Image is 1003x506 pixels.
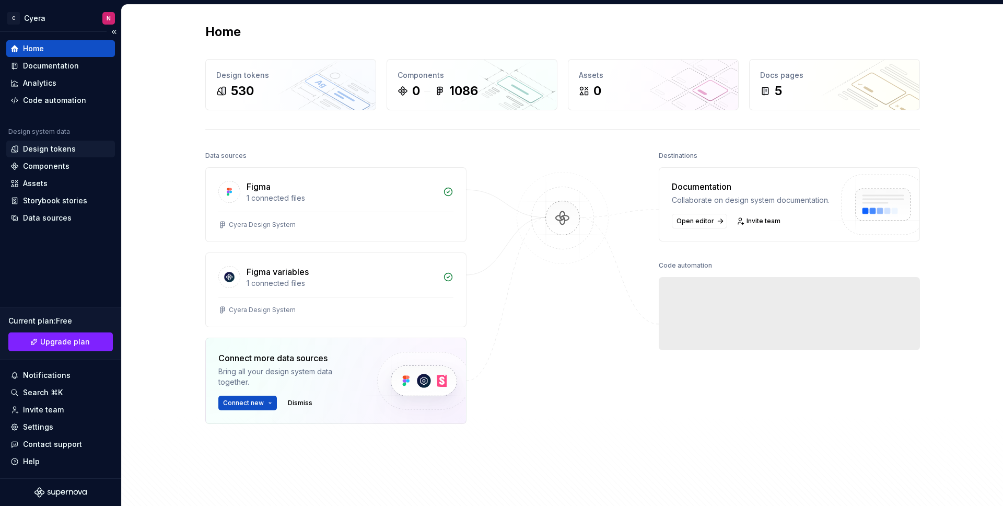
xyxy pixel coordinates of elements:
[733,214,785,228] a: Invite team
[568,59,739,110] a: Assets0
[40,337,90,347] span: Upgrade plan
[6,419,115,435] a: Settings
[231,83,254,99] div: 530
[412,83,420,99] div: 0
[23,213,72,223] div: Data sources
[23,456,40,467] div: Help
[205,59,376,110] a: Design tokens530
[23,422,53,432] div: Settings
[6,92,115,109] a: Code automation
[6,384,115,401] button: Search ⌘K
[205,167,466,242] a: Figma1 connected filesCyera Design System
[760,70,909,80] div: Docs pages
[672,180,830,193] div: Documentation
[247,266,309,278] div: Figma variables
[247,180,271,193] div: Figma
[23,161,69,171] div: Components
[6,175,115,192] a: Assets
[23,405,64,415] div: Invite team
[8,332,113,351] a: Upgrade plan
[677,217,714,225] span: Open editor
[749,59,920,110] a: Docs pages5
[6,453,115,470] button: Help
[659,258,712,273] div: Code automation
[205,252,466,327] a: Figma variables1 connected filesCyera Design System
[23,78,56,88] div: Analytics
[23,178,48,189] div: Assets
[2,7,119,29] button: CCyeraN
[247,278,437,289] div: 1 connected files
[229,306,296,314] div: Cyera Design System
[672,214,727,228] a: Open editor
[34,487,87,498] svg: Supernova Logo
[387,59,557,110] a: Components01086
[23,95,86,106] div: Code automation
[7,12,20,25] div: C
[23,195,87,206] div: Storybook stories
[398,70,546,80] div: Components
[24,13,45,24] div: Cyera
[216,70,365,80] div: Design tokens
[218,352,359,364] div: Connect more data sources
[218,366,359,387] div: Bring all your design system data together.
[659,148,697,163] div: Destinations
[288,399,312,407] span: Dismiss
[6,141,115,157] a: Design tokens
[23,439,82,450] div: Contact support
[8,128,70,136] div: Design system data
[747,217,780,225] span: Invite team
[23,370,71,381] div: Notifications
[283,396,317,410] button: Dismiss
[6,57,115,74] a: Documentation
[107,14,111,22] div: N
[6,436,115,453] button: Contact support
[218,396,277,410] button: Connect new
[6,75,115,91] a: Analytics
[6,158,115,175] a: Components
[6,40,115,57] a: Home
[579,70,728,80] div: Assets
[23,387,63,398] div: Search ⌘K
[23,144,76,154] div: Design tokens
[593,83,601,99] div: 0
[6,401,115,418] a: Invite team
[23,43,44,54] div: Home
[23,61,79,71] div: Documentation
[672,195,830,205] div: Collaborate on design system documentation.
[6,210,115,226] a: Data sources
[229,221,296,229] div: Cyera Design System
[205,24,241,40] h2: Home
[223,399,264,407] span: Connect new
[6,367,115,384] button: Notifications
[8,316,113,326] div: Current plan : Free
[247,193,437,203] div: 1 connected files
[775,83,782,99] div: 5
[449,83,478,99] div: 1086
[107,25,121,39] button: Collapse sidebar
[6,192,115,209] a: Storybook stories
[205,148,247,163] div: Data sources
